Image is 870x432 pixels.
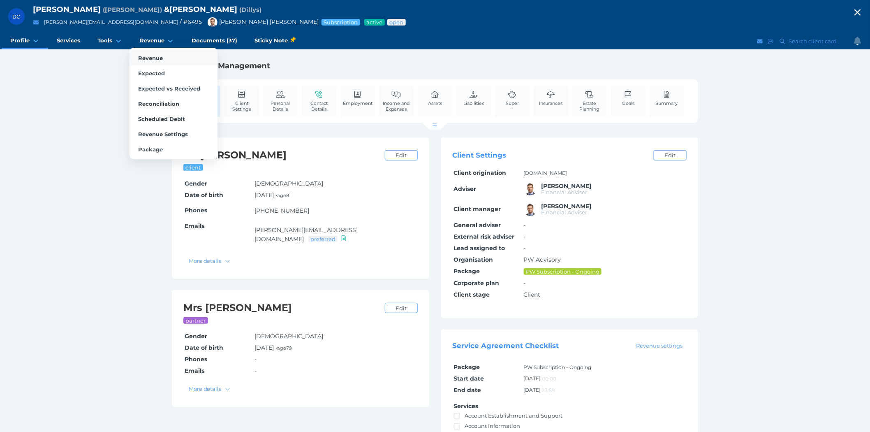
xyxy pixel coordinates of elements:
[454,279,500,287] span: Corporate plan
[57,37,80,44] span: Services
[185,386,223,392] span: More details
[454,402,479,410] span: Services
[185,367,205,374] span: Emails
[310,236,336,242] span: preferred
[323,19,359,26] span: Subscription
[454,363,480,371] span: Package
[622,100,634,106] span: Goals
[524,203,537,216] img: Brad Bond
[525,268,600,275] span: PW Subscription - Ongoing
[654,150,687,160] a: Edit
[255,355,257,363] span: -
[255,191,291,199] span: [DATE] •
[541,182,591,190] span: Brad Bond
[185,317,206,324] span: partner
[138,55,163,61] span: Revenue
[130,65,217,81] a: Expected
[539,100,563,106] span: Insurances
[632,341,687,350] a: Revenue settings
[12,14,20,20] span: DC
[255,180,324,187] span: [DEMOGRAPHIC_DATA]
[183,149,381,162] h2: Mr [PERSON_NAME]
[185,222,205,230] span: Emails
[341,86,375,111] a: Employment
[541,209,587,216] span: Financial Adviser
[138,100,179,107] span: Reconciliation
[278,193,291,198] small: age 81
[192,37,237,44] span: Documents (37)
[185,255,234,266] button: More details
[454,233,515,240] span: External risk adviser
[138,146,163,153] span: Package
[180,18,202,26] span: / # 6495
[504,86,521,111] a: Super
[522,167,687,179] td: [DOMAIN_NAME]
[164,5,237,14] span: & [PERSON_NAME]
[185,191,224,199] span: Date of birth
[454,386,481,394] span: End date
[138,131,188,137] span: Revenue Settings
[542,376,557,382] span: 00:00
[541,189,587,195] span: Financial Adviser
[428,100,442,106] span: Assets
[263,86,298,116] a: Personal Details
[103,6,162,14] span: Preferred name
[185,258,223,264] span: More details
[656,100,678,106] span: Summary
[454,267,480,275] span: Package
[48,33,89,49] a: Services
[524,256,561,263] span: PW Advisory
[138,85,200,92] span: Expected vs Received
[633,342,686,349] span: Revenue settings
[302,86,336,116] a: Contact Details
[385,303,418,313] a: Edit
[10,37,30,44] span: Profile
[454,291,490,298] span: Client stage
[185,355,208,363] span: Phones
[522,362,687,373] td: PW Subscription - Ongoing
[461,86,486,111] a: Liabilities
[140,37,164,44] span: Revenue
[454,221,501,229] span: General adviser
[138,70,165,77] span: Expected
[130,96,217,111] a: Reconciliation
[465,412,563,419] span: Account Establishment and Support
[454,375,484,382] span: Start date
[255,226,358,243] a: [PERSON_NAME][EMAIL_ADDRESS][DOMAIN_NAME]
[265,100,296,112] span: Personal Details
[224,86,259,116] a: Client Settings
[343,100,373,106] span: Employment
[454,256,493,263] span: Organisation
[138,116,185,122] span: Scheduled Debit
[524,221,526,229] span: -
[522,385,687,396] td: [DATE]
[385,150,418,160] a: Edit
[524,233,526,240] span: -
[185,332,208,340] span: Gender
[2,33,48,49] a: Profile
[255,36,295,45] span: Sticky Note
[130,142,217,157] a: Package
[44,19,178,25] a: [PERSON_NAME][EMAIL_ADDRESS][DOMAIN_NAME]
[654,86,680,111] a: Summary
[465,423,521,429] span: Account Information
[185,164,201,171] span: client
[185,207,208,214] span: Phones
[389,19,404,26] span: Advice status: Review not yet booked in
[255,344,292,351] span: [DATE] •
[208,17,217,27] img: Brad Bond
[620,86,636,111] a: Goals
[522,373,687,385] td: [DATE]
[756,36,764,46] button: Email
[767,36,775,46] button: SMS
[31,17,41,28] button: Email
[452,341,559,350] span: Service Agreement Checklist
[574,100,605,112] span: Estate Planning
[454,205,501,213] span: Client manager
[255,332,324,340] span: [DEMOGRAPHIC_DATA]
[776,36,841,46] button: Search client card
[524,279,526,287] span: -
[185,384,234,394] button: More details
[255,207,310,214] a: [PHONE_NUMBER]
[572,86,607,116] a: Estate Planning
